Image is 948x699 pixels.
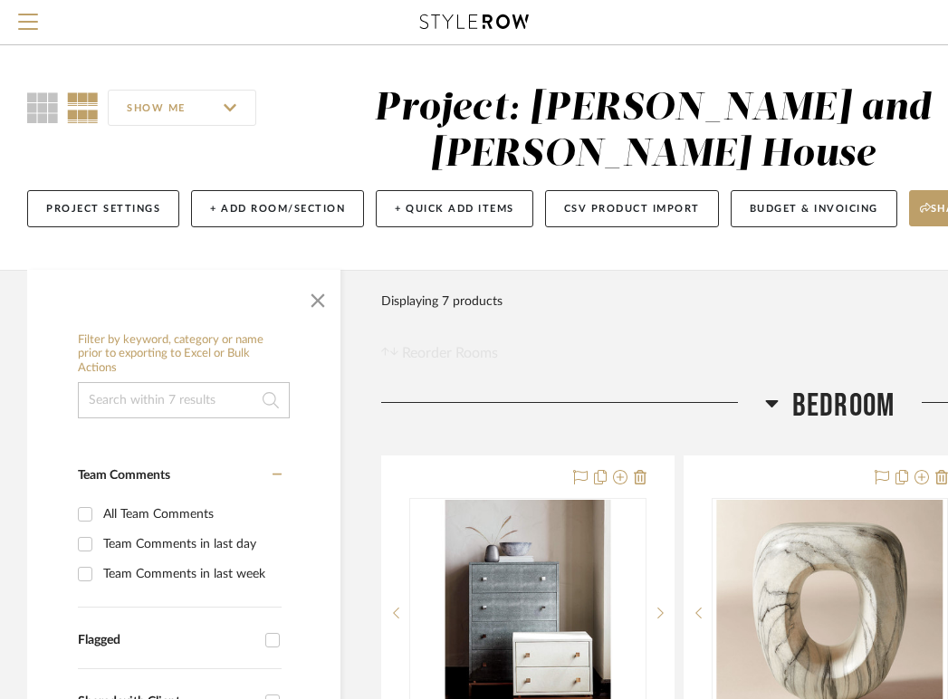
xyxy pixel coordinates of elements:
[300,279,336,315] button: Close
[78,382,290,418] input: Search within 7 results
[376,190,533,227] button: + Quick Add Items
[545,190,719,227] button: CSV Product Import
[78,633,256,648] div: Flagged
[191,190,364,227] button: + Add Room/Section
[78,469,170,482] span: Team Comments
[381,283,503,320] div: Displaying 7 products
[78,333,290,376] h6: Filter by keyword, category or name prior to exporting to Excel or Bulk Actions
[103,530,277,559] div: Team Comments in last day
[402,342,498,364] span: Reorder Rooms
[381,342,498,364] button: Reorder Rooms
[792,387,895,426] span: Bedroom
[374,90,931,174] div: Project: [PERSON_NAME] and [PERSON_NAME] House
[103,500,277,529] div: All Team Comments
[103,560,277,589] div: Team Comments in last week
[27,190,179,227] button: Project Settings
[731,190,897,227] button: Budget & Invoicing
